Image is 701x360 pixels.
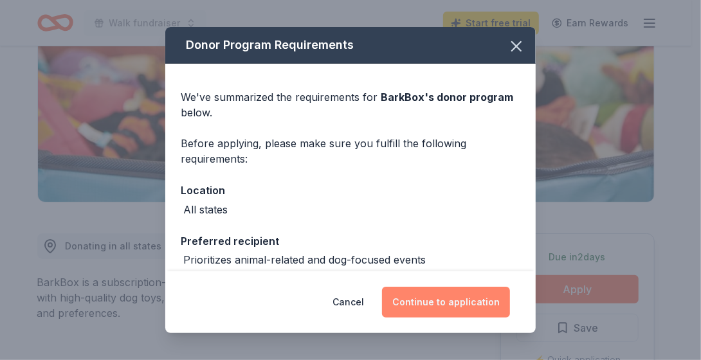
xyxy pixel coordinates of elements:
[382,287,510,318] button: Continue to application
[165,27,536,64] div: Donor Program Requirements
[183,202,228,217] div: All states
[181,233,520,249] div: Preferred recipient
[332,287,364,318] button: Cancel
[381,91,513,104] span: BarkBox 's donor program
[181,136,520,166] div: Before applying, please make sure you fulfill the following requirements:
[183,252,426,267] div: Prioritizes animal-related and dog-focused events
[181,182,520,199] div: Location
[181,89,520,120] div: We've summarized the requirements for below.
